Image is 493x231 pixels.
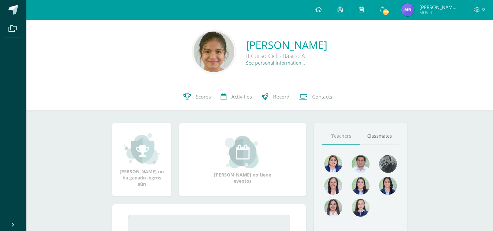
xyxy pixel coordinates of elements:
img: 135afc2e3c36cc19cf7f4a6ffd4441d1.png [324,155,342,173]
a: Scores [179,84,216,110]
img: 1be4a43e63524e8157c558615cd4c825.png [324,199,342,217]
img: d4e0c534ae446c0d00535d3bb96704e9.png [379,177,397,195]
div: II Curso Ciclo Básico A [246,52,327,60]
span: Contacts [312,93,332,100]
a: Record [257,84,294,110]
a: Activities [216,84,257,110]
div: [PERSON_NAME] no tiene eventos [210,136,275,184]
span: Mi Perfil [419,10,458,15]
a: Teachers [322,128,360,145]
span: [PERSON_NAME] [PERSON_NAME] [419,4,458,10]
span: Scores [196,93,211,100]
img: 78f4197572b4db04b380d46154379998.png [324,177,342,195]
a: See personal information… [246,60,305,66]
img: achievement_small.png [124,132,160,165]
img: event_small.png [225,136,260,168]
a: Contacts [294,84,337,110]
span: Record [273,93,289,100]
img: 1e7bfa517bf798cc96a9d855bf172288.png [352,155,370,173]
span: 77 [382,8,389,16]
img: e0582db7cc524a9960c08d03de9ec803.png [352,199,370,217]
div: [PERSON_NAME] no ha ganado logros aún [119,132,165,187]
img: 5a23d9b034233967b44c7c21eeedf540.png [401,3,414,16]
img: 421193c219fb0d09e137c3cdd2ddbd05.png [352,177,370,195]
span: Activities [231,93,252,100]
img: 54e76d34abf08ca2599c0fc15b326a8e.png [194,31,234,72]
a: Classmates [360,128,399,145]
img: 4179e05c207095638826b52d0d6e7b97.png [379,155,397,173]
a: [PERSON_NAME] [246,38,327,52]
